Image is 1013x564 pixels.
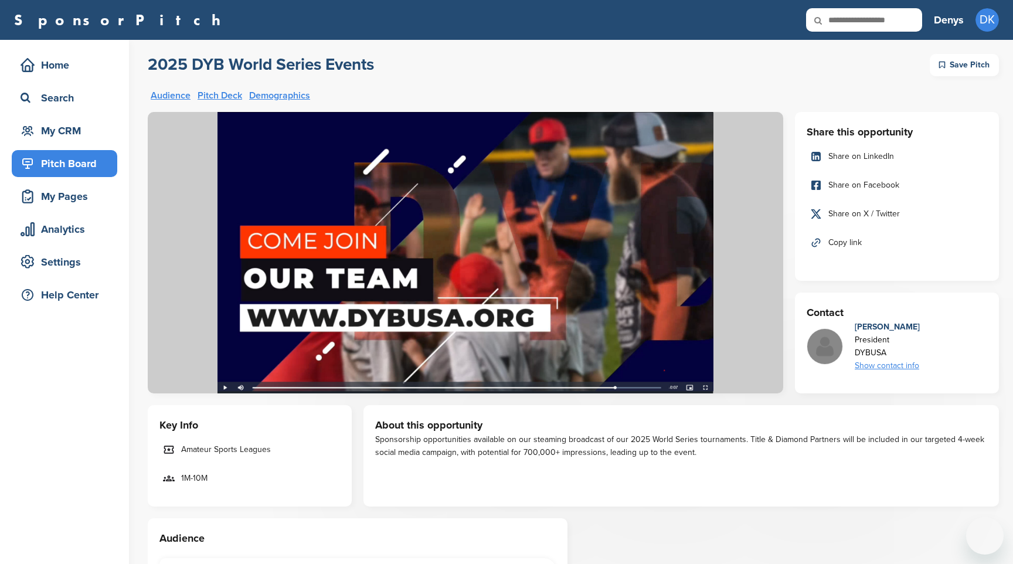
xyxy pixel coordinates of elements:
h3: Key Info [159,417,340,433]
span: Share on X / Twitter [828,208,900,220]
div: Home [18,55,117,76]
span: Copy link [828,236,862,249]
h3: Contact [807,304,987,321]
a: Search [12,84,117,111]
a: Copy link [807,230,987,255]
div: My CRM [18,120,117,141]
a: Denys [934,7,964,33]
img: Sponsorpitch & [148,112,783,393]
a: Pitch Deck [198,91,242,100]
h2: 2025 DYB World Series Events [148,54,374,75]
a: Demographics [249,91,310,100]
div: Analytics [18,219,117,240]
a: Share on X / Twitter [807,202,987,226]
a: Help Center [12,281,117,308]
span: DK [975,8,999,32]
div: Settings [18,252,117,273]
a: My Pages [12,183,117,210]
div: Sponsorship opportunities available on our steaming broadcast of our 2025 World Series tournament... [375,433,987,459]
div: Show contact info [855,359,920,372]
a: Home [12,52,117,79]
div: Help Center [18,284,117,305]
a: Audience [151,91,191,100]
a: Share on Facebook [807,173,987,198]
div: [PERSON_NAME] [855,321,920,334]
a: My CRM [12,117,117,144]
div: President [855,334,920,346]
a: Share on LinkedIn [807,144,987,169]
span: 1M-10M [181,472,208,485]
img: Missing [807,329,842,364]
a: 2025 DYB World Series Events [148,54,374,76]
span: Share on LinkedIn [828,150,894,163]
span: Share on Facebook [828,179,899,192]
div: My Pages [18,186,117,207]
div: Pitch Board [18,153,117,174]
span: Amateur Sports Leagues [181,443,271,456]
h3: Denys [934,12,964,28]
a: Pitch Board [12,150,117,177]
a: Analytics [12,216,117,243]
div: DYBUSA [855,346,920,359]
div: Save Pitch [930,54,999,76]
h3: Share this opportunity [807,124,987,140]
a: Settings [12,249,117,276]
div: Search [18,87,117,108]
h3: About this opportunity [375,417,987,433]
h3: Audience [159,530,556,546]
a: SponsorPitch [14,12,228,28]
iframe: Button to launch messaging window [966,517,1004,555]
